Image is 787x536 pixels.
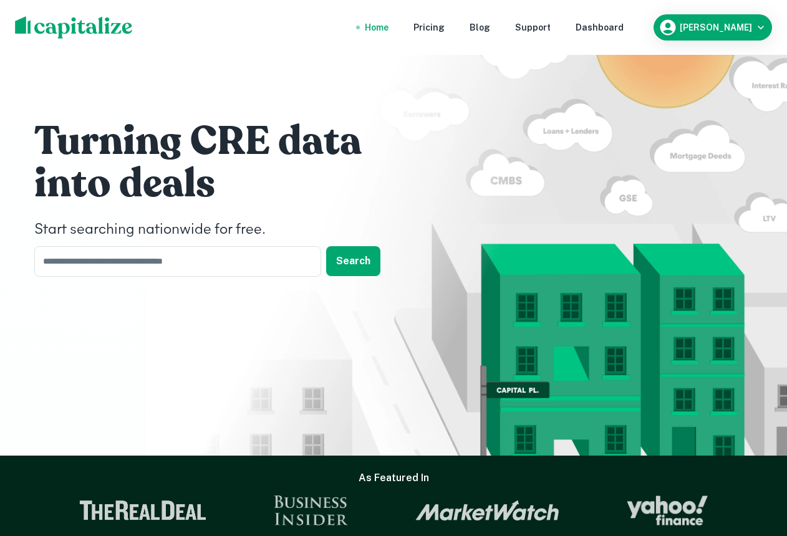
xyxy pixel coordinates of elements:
h1: Turning CRE data [34,117,408,166]
a: Pricing [413,21,445,34]
button: Search [326,246,380,276]
a: Blog [470,21,490,34]
h6: As Featured In [359,471,429,486]
a: Support [515,21,551,34]
iframe: Chat Widget [725,396,787,456]
a: Home [365,21,389,34]
img: Market Watch [415,500,559,521]
img: capitalize-logo.png [15,16,133,39]
img: Business Insider [274,495,349,525]
img: Yahoo Finance [627,495,708,525]
h6: [PERSON_NAME] [680,23,752,32]
button: [PERSON_NAME] [654,14,772,41]
a: Dashboard [576,21,624,34]
img: The Real Deal [79,500,206,520]
h4: Start searching nationwide for free. [34,219,408,241]
h1: into deals [34,159,408,209]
